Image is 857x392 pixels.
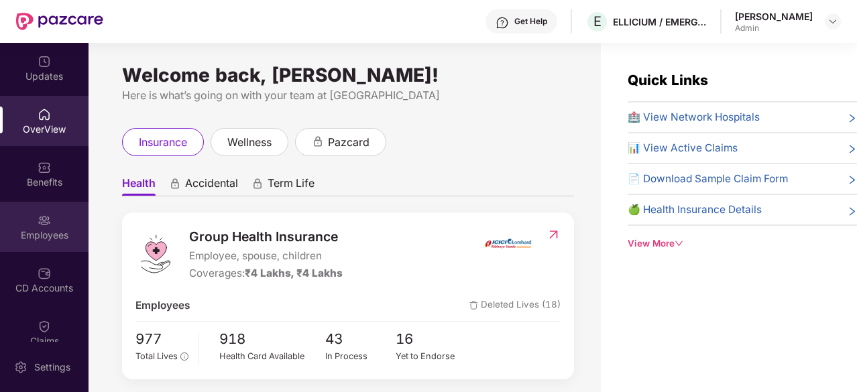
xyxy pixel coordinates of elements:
span: 977 [135,328,188,350]
span: Health [122,176,156,196]
div: ELLICIUM / EMERGYS SOLUTIONS PRIVATE LIMITED [613,15,707,28]
img: svg+xml;base64,PHN2ZyBpZD0iVXBkYXRlZCIgeG1sbnM9Imh0dHA6Ly93d3cudzMub3JnLzIwMDAvc3ZnIiB3aWR0aD0iMj... [38,55,51,68]
div: Here is what’s going on with your team at [GEOGRAPHIC_DATA] [122,87,574,104]
div: Admin [735,23,813,34]
img: svg+xml;base64,PHN2ZyBpZD0iU2V0dGluZy0yMHgyMCIgeG1sbnM9Imh0dHA6Ly93d3cudzMub3JnLzIwMDAvc3ZnIiB3aW... [14,361,27,374]
span: 📄 Download Sample Claim Form [628,171,788,187]
span: Deleted Lives (18) [469,298,561,314]
img: New Pazcare Logo [16,13,103,30]
span: right [847,174,857,187]
div: Yet to Endorse [396,350,467,363]
span: Group Health Insurance [189,226,343,247]
div: [PERSON_NAME] [735,10,813,23]
span: Quick Links [628,72,708,88]
span: right [847,143,857,156]
span: wellness [227,134,272,151]
img: RedirectIcon [547,228,561,241]
span: info-circle [180,352,188,360]
img: svg+xml;base64,PHN2ZyBpZD0iQ0RfQWNjb3VudHMiIGRhdGEtbmFtZT0iQ0QgQWNjb3VudHMiIHhtbG5zPSJodHRwOi8vd3... [38,267,51,280]
span: 43 [325,328,396,350]
div: animation [169,178,181,190]
div: Welcome back, [PERSON_NAME]! [122,70,574,80]
div: In Process [325,350,396,363]
span: Employees [135,298,190,314]
img: logo [135,234,176,274]
span: 16 [396,328,467,350]
img: svg+xml;base64,PHN2ZyBpZD0iRW1wbG95ZWVzIiB4bWxucz0iaHR0cDovL3d3dy53My5vcmcvMjAwMC9zdmciIHdpZHRoPS... [38,214,51,227]
span: ₹4 Lakhs, ₹4 Lakhs [245,267,343,279]
img: svg+xml;base64,PHN2ZyBpZD0iSGVscC0zMngzMiIgeG1sbnM9Imh0dHA6Ly93d3cudzMub3JnLzIwMDAvc3ZnIiB3aWR0aD... [496,16,509,29]
img: svg+xml;base64,PHN2ZyBpZD0iQmVuZWZpdHMiIHhtbG5zPSJodHRwOi8vd3d3LnczLm9yZy8yMDAwL3N2ZyIgd2lkdGg9Ij... [38,161,51,174]
span: 🏥 View Network Hospitals [628,109,760,125]
div: View More [628,237,857,251]
span: insurance [139,134,187,151]
span: down [675,239,683,248]
span: Accidental [185,176,238,196]
div: Health Card Available [219,350,325,363]
span: Total Lives [135,351,178,361]
span: Employee, spouse, children [189,248,343,264]
div: animation [312,135,324,147]
span: right [847,204,857,218]
span: 📊 View Active Claims [628,140,738,156]
img: insurerIcon [483,226,533,260]
span: Term Life [268,176,315,196]
span: right [847,112,857,125]
span: E [593,13,602,29]
img: svg+xml;base64,PHN2ZyBpZD0iSG9tZSIgeG1sbnM9Imh0dHA6Ly93d3cudzMub3JnLzIwMDAvc3ZnIiB3aWR0aD0iMjAiIG... [38,108,51,121]
span: 918 [219,328,325,350]
div: Get Help [514,16,547,27]
img: deleteIcon [469,301,478,310]
img: svg+xml;base64,PHN2ZyBpZD0iQ2xhaW0iIHhtbG5zPSJodHRwOi8vd3d3LnczLm9yZy8yMDAwL3N2ZyIgd2lkdGg9IjIwIi... [38,320,51,333]
span: 🍏 Health Insurance Details [628,202,762,218]
div: Coverages: [189,265,343,281]
span: pazcard [328,134,369,151]
div: animation [251,178,264,190]
div: Settings [30,361,74,374]
img: svg+xml;base64,PHN2ZyBpZD0iRHJvcGRvd24tMzJ4MzIiIHhtbG5zPSJodHRwOi8vd3d3LnczLm9yZy8yMDAwL3N2ZyIgd2... [827,16,838,27]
